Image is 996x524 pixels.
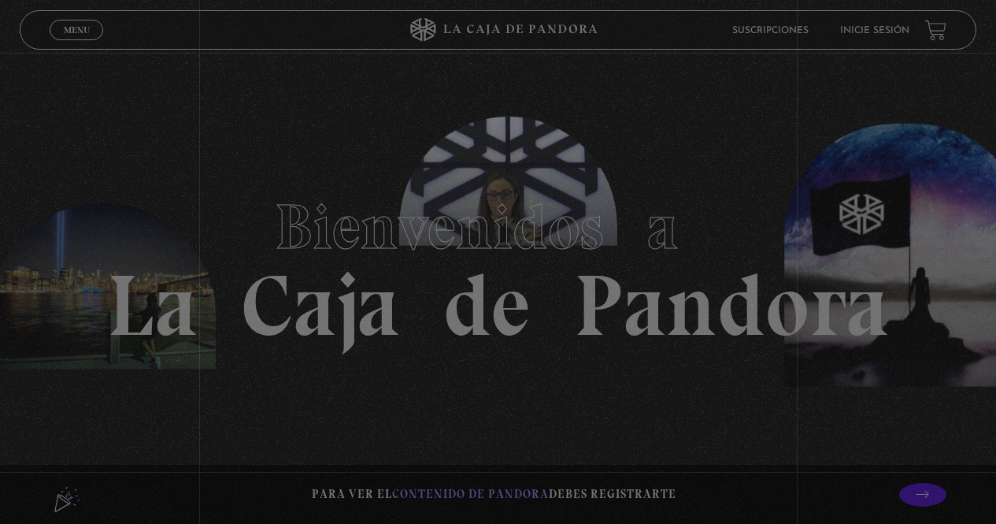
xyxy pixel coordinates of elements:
[925,20,946,41] a: View your shopping cart
[107,176,889,349] h1: La Caja de Pandora
[392,487,549,501] span: contenido de Pandora
[275,189,722,265] span: Bienvenidos a
[64,25,90,35] span: Menu
[840,26,909,35] a: Inicie sesión
[58,39,95,50] span: Cerrar
[732,26,809,35] a: Suscripciones
[312,484,676,505] p: Para ver el debes registrarte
